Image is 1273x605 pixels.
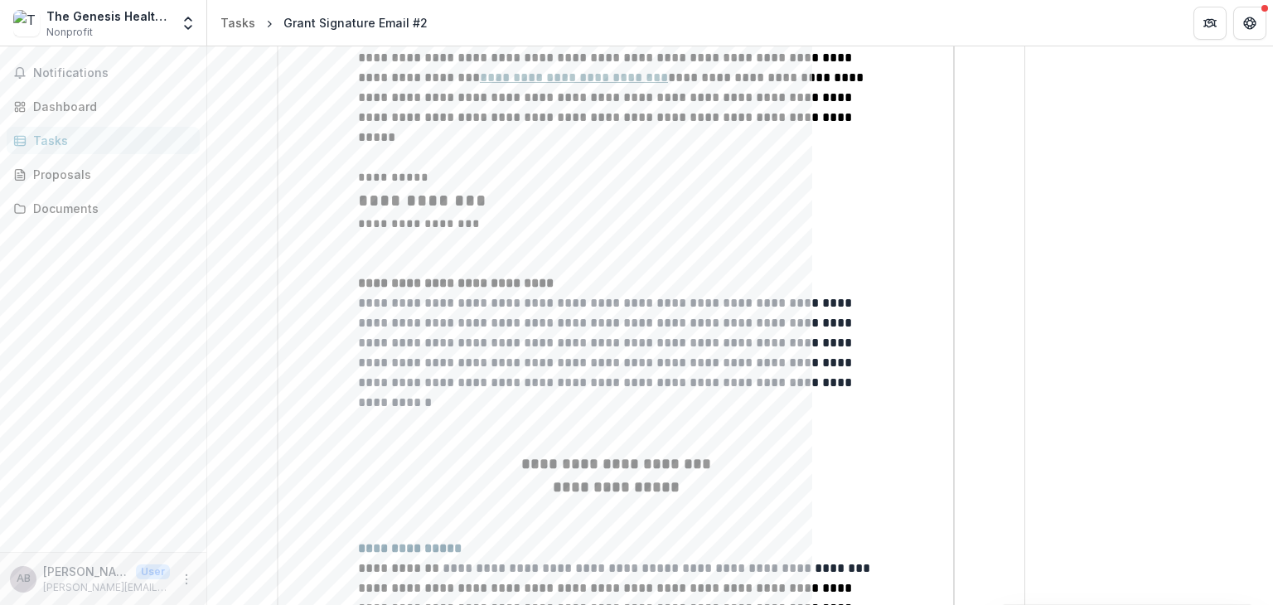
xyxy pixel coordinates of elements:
[177,7,200,40] button: Open entity switcher
[177,569,196,589] button: More
[7,195,200,222] a: Documents
[220,14,255,31] div: Tasks
[17,574,31,584] div: Ann Broudy
[1193,7,1227,40] button: Partners
[33,98,186,115] div: Dashboard
[46,7,170,25] div: The Genesis Health Foundation, Inc.
[136,564,170,579] p: User
[33,132,186,149] div: Tasks
[7,60,200,86] button: Notifications
[33,166,186,183] div: Proposals
[7,93,200,120] a: Dashboard
[43,563,129,580] p: [PERSON_NAME]
[214,11,434,35] nav: breadcrumb
[7,127,200,154] a: Tasks
[13,10,40,36] img: The Genesis Health Foundation, Inc.
[7,161,200,188] a: Proposals
[46,25,93,40] span: Nonprofit
[43,580,170,595] p: [PERSON_NAME][EMAIL_ADDRESS][PERSON_NAME][DOMAIN_NAME]
[283,14,428,31] div: Grant Signature Email #2
[33,66,193,80] span: Notifications
[33,200,186,217] div: Documents
[1233,7,1266,40] button: Get Help
[214,11,262,35] a: Tasks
